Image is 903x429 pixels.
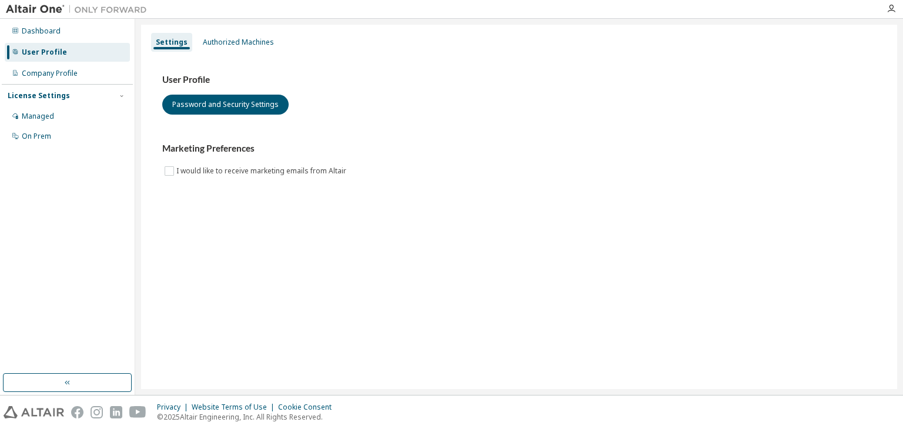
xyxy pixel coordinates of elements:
[162,74,876,86] h3: User Profile
[4,406,64,418] img: altair_logo.svg
[22,48,67,57] div: User Profile
[162,143,876,155] h3: Marketing Preferences
[176,164,349,178] label: I would like to receive marketing emails from Altair
[22,112,54,121] div: Managed
[162,95,289,115] button: Password and Security Settings
[156,38,188,47] div: Settings
[22,69,78,78] div: Company Profile
[278,403,339,412] div: Cookie Consent
[157,412,339,422] p: © 2025 Altair Engineering, Inc. All Rights Reserved.
[91,406,103,418] img: instagram.svg
[192,403,278,412] div: Website Terms of Use
[22,26,61,36] div: Dashboard
[157,403,192,412] div: Privacy
[22,132,51,141] div: On Prem
[129,406,146,418] img: youtube.svg
[110,406,122,418] img: linkedin.svg
[8,91,70,100] div: License Settings
[6,4,153,15] img: Altair One
[71,406,83,418] img: facebook.svg
[203,38,274,47] div: Authorized Machines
